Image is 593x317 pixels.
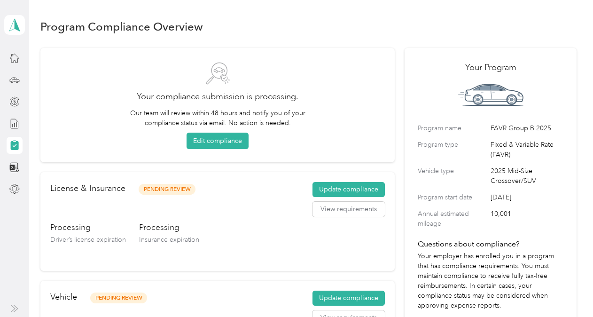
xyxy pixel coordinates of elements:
[50,182,125,195] h2: License & Insurance
[125,108,310,128] p: Our team will review within 48 hours and notify you of your compliance status via email. No actio...
[187,133,249,149] button: Edit compliance
[418,166,487,186] label: Vehicle type
[418,209,487,229] label: Annual estimated mileage
[418,238,563,250] h4: Questions about compliance?
[312,291,385,306] button: Update compliance
[491,166,563,186] span: 2025 Mid-Size Crossover/SUV
[50,222,126,233] h3: Processing
[50,291,77,303] h2: Vehicle
[40,22,203,32] h1: Program Compliance Overview
[50,236,126,244] span: Driver’s license expiration
[418,123,487,133] label: Program name
[418,61,563,74] h2: Your Program
[312,182,385,197] button: Update compliance
[491,140,563,159] span: Fixed & Variable Rate (FAVR)
[418,192,487,202] label: Program start date
[491,209,563,229] span: 10,001
[491,192,563,202] span: [DATE]
[418,140,487,159] label: Program type
[139,222,199,233] h3: Processing
[139,236,199,244] span: Insurance expiration
[90,293,147,303] span: Pending Review
[540,264,593,317] iframe: Everlance-gr Chat Button Frame
[54,90,382,103] h2: Your compliance submission is processing.
[418,251,563,310] p: Your employer has enrolled you in a program that has compliance requirements. You must maintain c...
[491,123,563,133] span: FAVR Group B 2025
[139,184,195,195] span: Pending Review
[312,202,385,217] button: View requirements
